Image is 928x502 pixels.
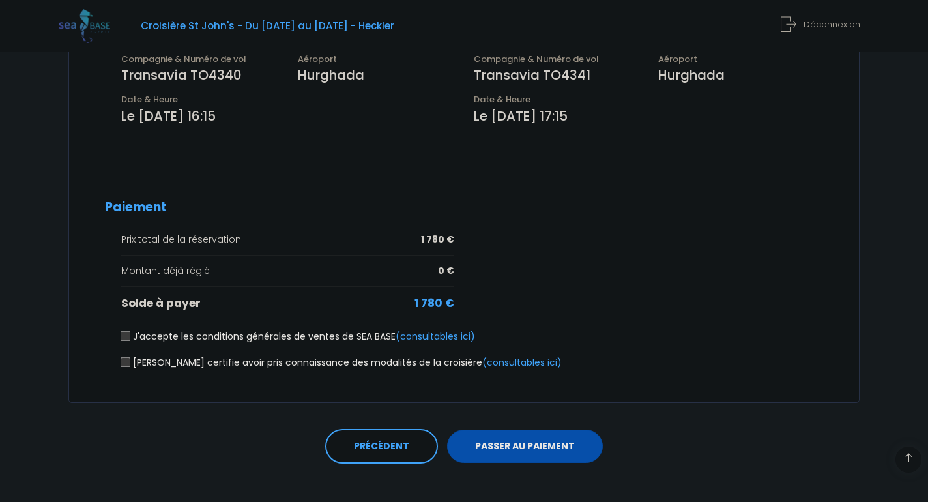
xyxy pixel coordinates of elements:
[121,357,131,368] input: [PERSON_NAME] certifie avoir pris connaissance des modalités de la croisière(consultables ici)
[121,65,278,85] p: Transavia TO4340
[658,53,697,65] span: Aéroport
[121,93,178,106] span: Date & Heure
[121,330,475,344] label: J'accepte les conditions générales de ventes de SEA BASE
[804,18,860,31] span: Déconnexion
[474,65,639,85] p: Transavia TO4341
[121,233,454,246] div: Prix total de la réservation
[482,356,562,369] a: (consultables ici)
[438,264,454,278] span: 0 €
[121,331,131,342] input: J'accepte les conditions générales de ventes de SEA BASE(consultables ici)
[447,430,603,464] button: PASSER AU PAIEMENT
[121,356,562,370] label: [PERSON_NAME] certifie avoir pris connaissance des modalités de la croisière
[474,53,599,65] span: Compagnie & Numéro de vol
[658,65,823,85] p: Hurghada
[414,295,454,312] span: 1 780 €
[121,53,246,65] span: Compagnie & Numéro de vol
[421,233,454,246] span: 1 780 €
[121,106,454,126] p: Le [DATE] 16:15
[298,65,455,85] p: Hurghada
[298,53,337,65] span: Aéroport
[121,295,454,312] div: Solde à payer
[121,264,454,278] div: Montant déjà réglé
[474,106,823,126] p: Le [DATE] 17:15
[325,429,438,464] a: PRÉCÉDENT
[396,330,475,343] a: (consultables ici)
[474,93,530,106] span: Date & Heure
[141,19,394,33] span: Croisière St John's - Du [DATE] au [DATE] - Heckler
[105,200,823,215] h2: Paiement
